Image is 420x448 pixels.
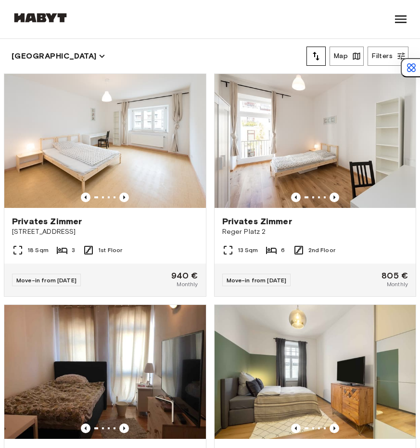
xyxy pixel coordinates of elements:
span: 805 € [382,271,408,280]
button: Previous image [81,193,90,202]
span: 940 € [171,271,198,280]
span: 13 Sqm [238,246,258,254]
span: [STREET_ADDRESS] [12,227,198,237]
button: Previous image [81,424,90,433]
button: Filters [368,47,408,66]
button: Previous image [291,193,301,202]
button: Previous image [291,424,301,433]
img: Marketing picture of unit DE-02-007-006-03HF [215,305,416,439]
button: Map [330,47,364,66]
button: Previous image [330,193,339,202]
span: 3 [72,246,75,254]
button: [GEOGRAPHIC_DATA] [12,49,105,63]
img: Marketing picture of unit DE-02-039-01M [215,74,416,208]
a: Marketing picture of unit DE-02-037-02MPrevious imagePrevious imagePrivates Zimmer[STREET_ADDRESS... [4,73,206,297]
span: Monthly [177,280,198,289]
span: Privates Zimmer [12,216,82,227]
button: Previous image [119,193,129,202]
span: 1st Floor [98,246,122,254]
span: Reger Platz 2 [222,227,408,237]
span: Move-in from [DATE] [16,277,76,284]
img: Marketing picture of unit DE-02-003-002-01HF [4,305,206,439]
a: Marketing picture of unit DE-02-039-01MPrevious imagePrevious imagePrivates ZimmerReger Platz 213... [214,73,417,297]
button: Previous image [330,424,339,433]
span: 6 [281,246,285,254]
span: 18 Sqm [27,246,49,254]
span: 2nd Floor [308,246,335,254]
button: tune [306,47,326,66]
img: Habyt [12,13,69,23]
span: Privates Zimmer [222,216,292,227]
img: Marketing picture of unit DE-02-037-02M [4,74,206,208]
span: Monthly [387,280,408,289]
span: Move-in from [DATE] [227,277,287,284]
button: Previous image [119,424,129,433]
